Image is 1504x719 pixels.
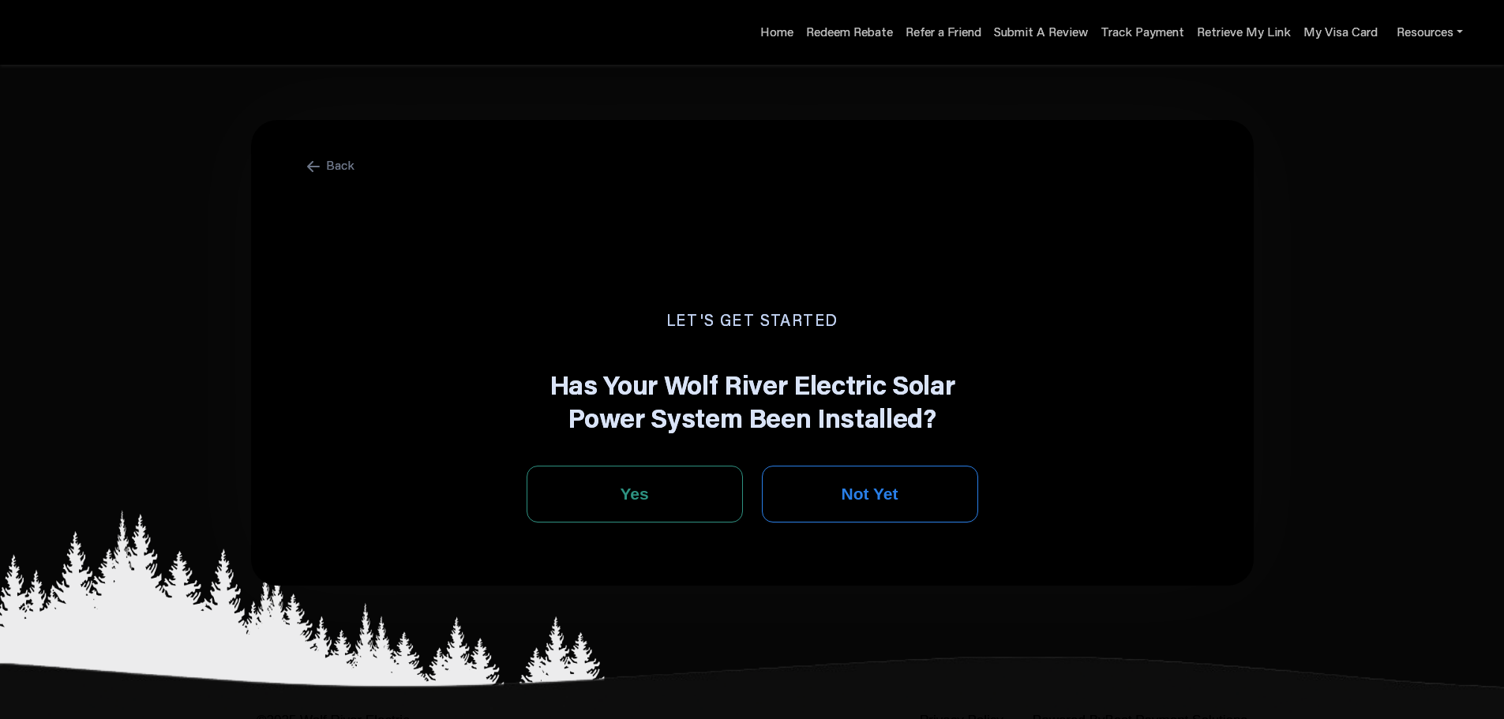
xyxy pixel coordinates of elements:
[301,155,1204,174] div: Back
[527,466,743,522] button: Yes
[760,23,793,46] a: Home
[762,466,978,522] button: Not Yet
[1397,16,1463,48] a: Resources
[806,23,893,46] a: Redeem Rebate
[994,23,1088,46] a: Submit A Review
[1101,23,1184,46] a: Track Payment
[842,482,898,506] span: Not Yet
[620,482,648,506] span: Yes
[301,304,1204,335] h2: Let's get started
[28,10,147,54] img: Program logo
[1197,23,1291,46] a: Retrieve My Link
[906,23,981,46] a: Refer a Friend
[1303,16,1378,48] a: My Visa Card
[538,368,967,434] h1: Has Your Wolf River Electric Solar Power System Been Installed?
